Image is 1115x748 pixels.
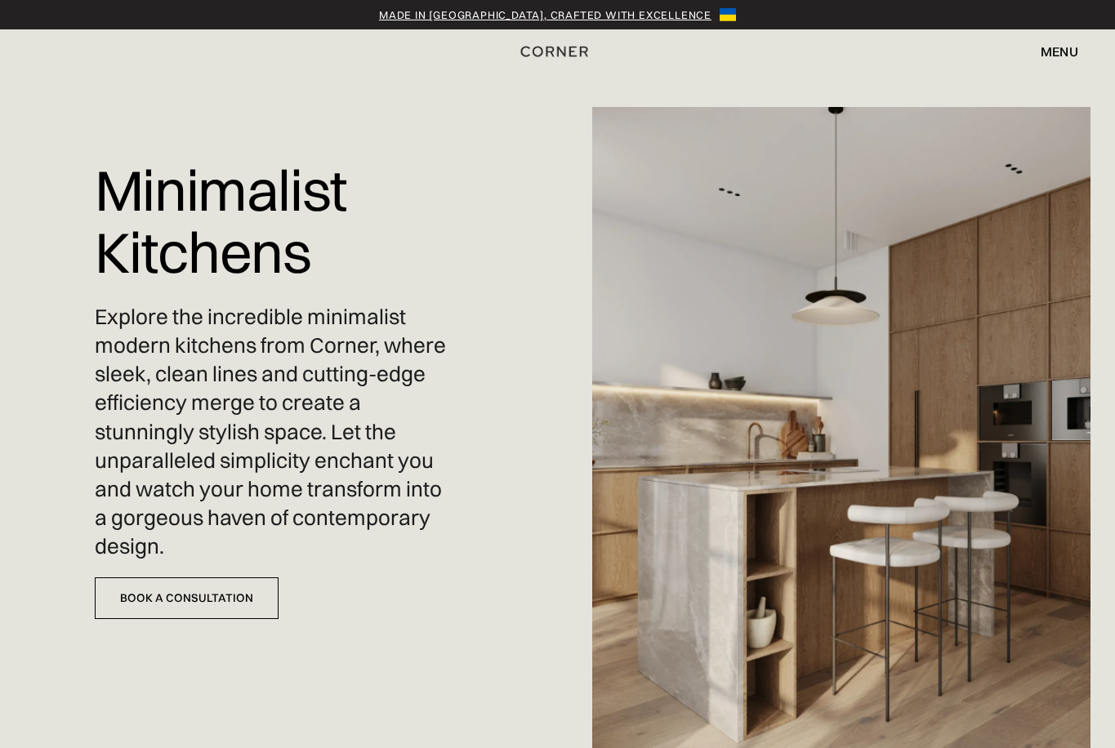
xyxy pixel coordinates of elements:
[95,147,453,295] h1: Minimalist Kitchens
[502,41,613,62] a: home
[1041,45,1078,58] div: menu
[1024,38,1078,65] div: menu
[95,577,279,619] a: Book a Consultation
[95,303,453,561] p: Explore the incredible minimalist modern kitchens from Corner, where sleek, clean lines and cutti...
[379,7,711,23] a: Made in [GEOGRAPHIC_DATA], crafted with excellence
